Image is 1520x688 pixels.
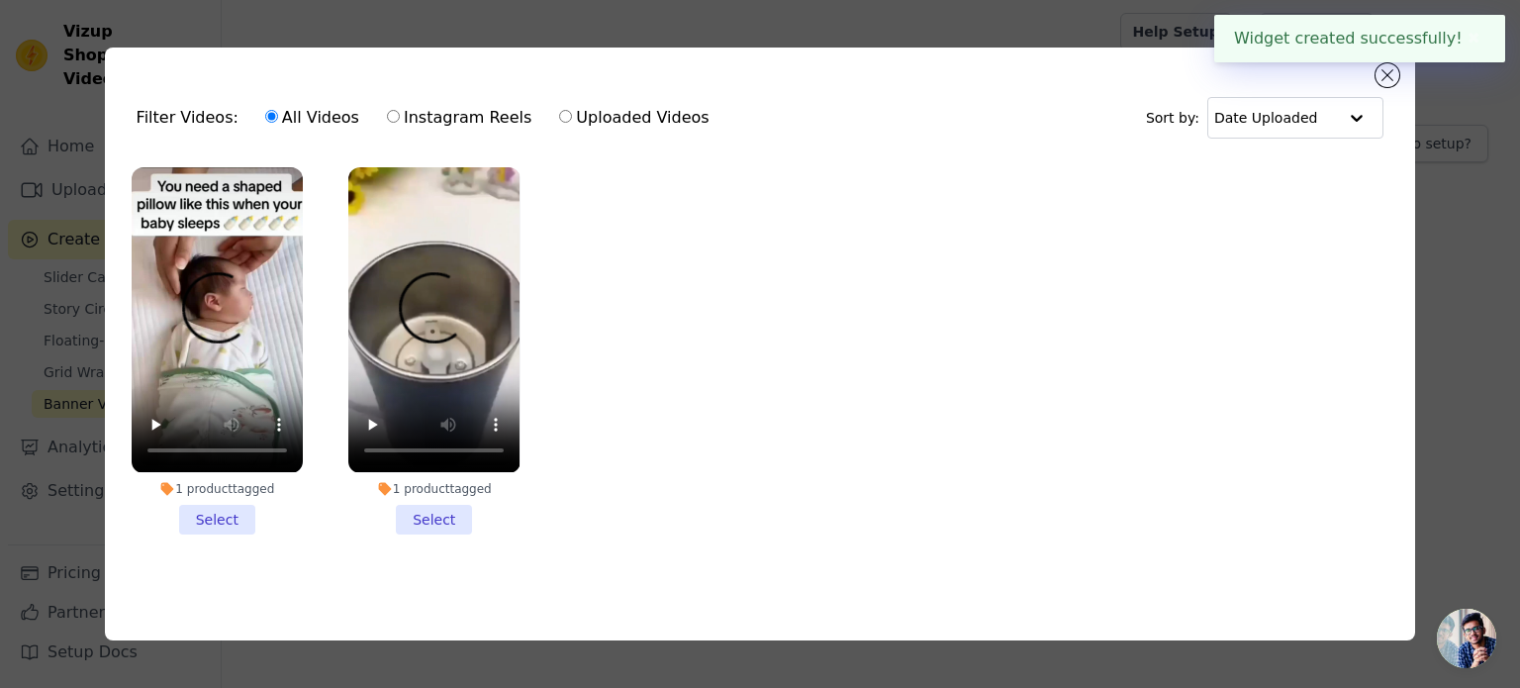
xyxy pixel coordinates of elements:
[1214,15,1505,62] div: Widget created successfully!
[264,105,360,131] label: All Videos
[558,105,710,131] label: Uploaded Videos
[132,481,303,497] div: 1 product tagged
[348,481,520,497] div: 1 product tagged
[386,105,532,131] label: Instagram Reels
[1463,27,1485,50] button: Close
[1146,97,1384,139] div: Sort by:
[137,95,720,141] div: Filter Videos:
[1376,63,1399,87] button: Close modal
[1437,609,1496,668] div: Open chat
